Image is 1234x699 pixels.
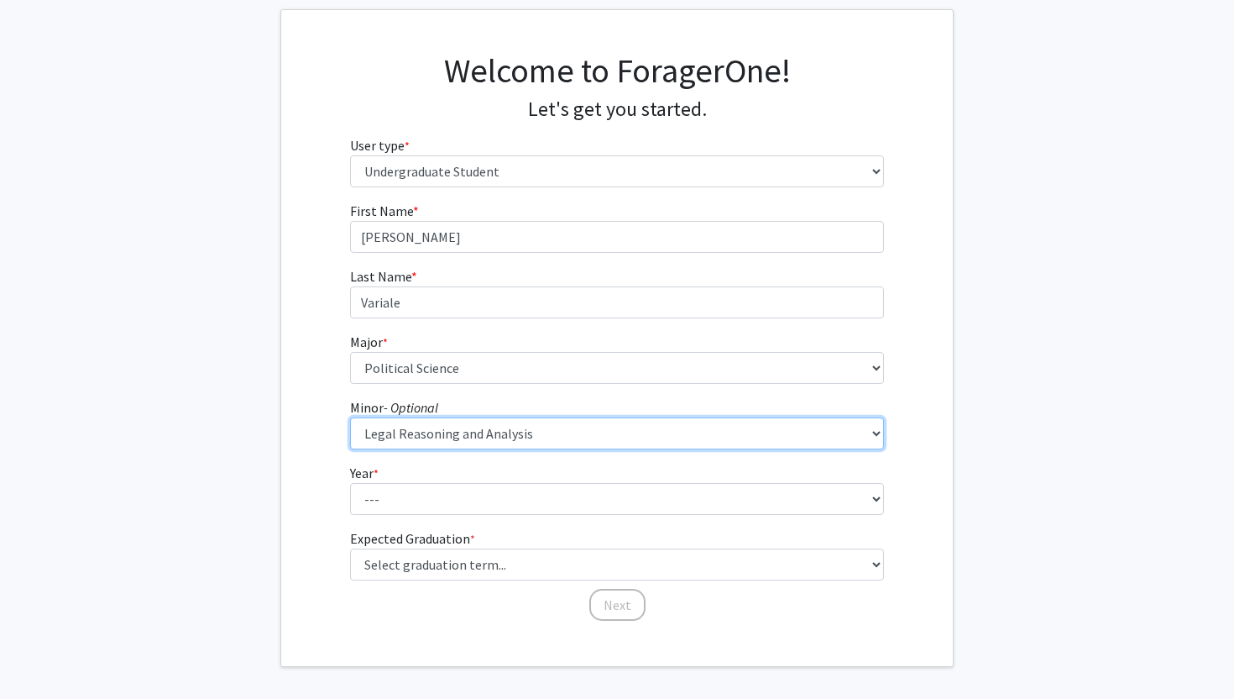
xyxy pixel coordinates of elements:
[350,397,438,418] label: Minor
[350,332,388,352] label: Major
[350,202,413,219] span: First Name
[589,589,646,621] button: Next
[350,528,475,549] label: Expected Graduation
[350,50,885,91] h1: Welcome to ForagerOne!
[350,463,379,483] label: Year
[350,135,410,155] label: User type
[13,623,71,686] iframe: Chat
[350,268,411,285] span: Last Name
[350,97,885,122] h4: Let's get you started.
[384,399,438,416] i: - Optional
